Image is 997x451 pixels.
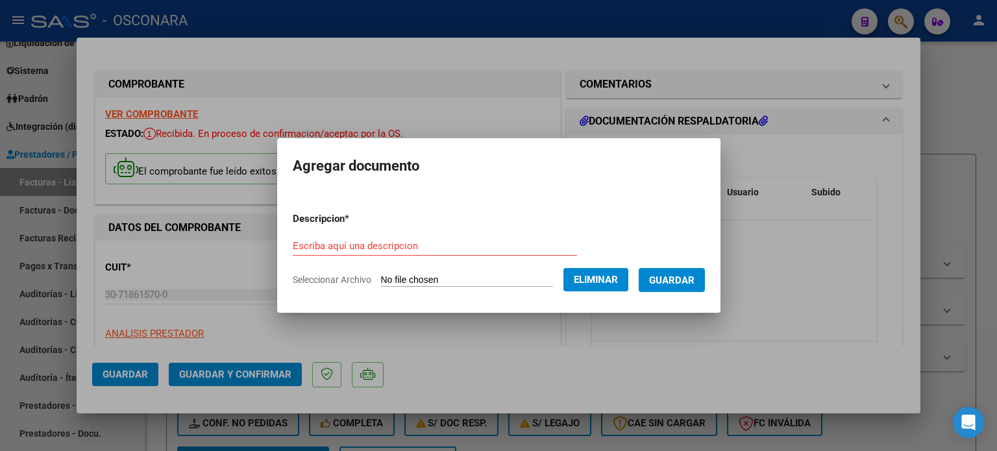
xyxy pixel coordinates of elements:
[293,274,371,285] span: Seleccionar Archivo
[574,274,618,286] span: Eliminar
[649,274,695,286] span: Guardar
[563,268,628,291] button: Eliminar
[639,268,705,292] button: Guardar
[953,407,984,438] div: Open Intercom Messenger
[293,212,417,226] p: Descripcion
[293,154,705,178] h2: Agregar documento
